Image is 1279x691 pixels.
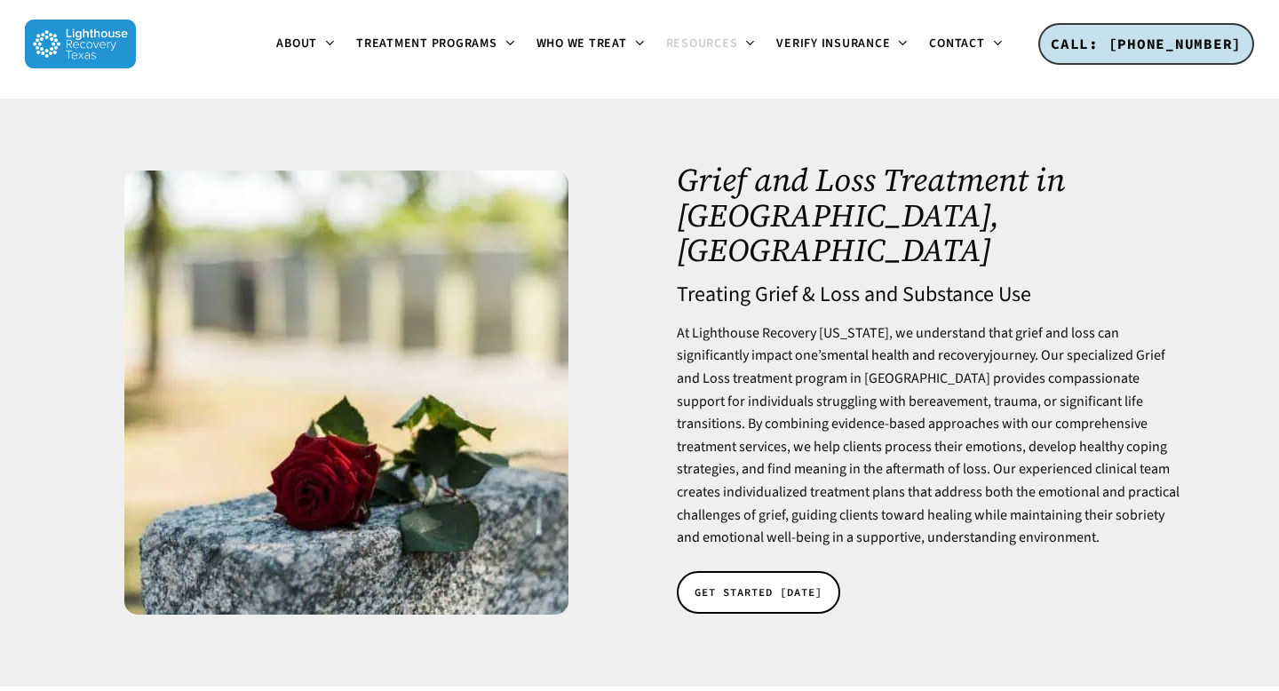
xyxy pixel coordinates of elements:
[536,35,627,52] span: Who We Treat
[677,571,840,614] a: GET STARTED [DATE]
[918,37,1013,52] a: Contact
[25,20,136,68] img: Lighthouse Recovery Texas
[677,322,1188,550] p: At Lighthouse Recovery [US_STATE], we understand that grief and loss can significantly impact one...
[766,37,918,52] a: Verify Insurance
[677,283,1188,306] h4: Treating Grief & Loss and Substance Use
[677,163,1188,268] h1: Grief and Loss Treatment in [GEOGRAPHIC_DATA], [GEOGRAPHIC_DATA]
[655,37,767,52] a: Resources
[526,37,655,52] a: Who We Treat
[266,37,346,52] a: About
[1038,23,1254,66] a: CALL: [PHONE_NUMBER]
[124,171,568,615] img: aromatic red rose on concrete tomb in cemetery representing grief and loss
[276,35,317,52] span: About
[666,35,738,52] span: Resources
[356,35,497,52] span: Treatment Programs
[929,35,984,52] span: Contact
[346,37,526,52] a: Treatment Programs
[827,345,989,365] a: mental health and recovery
[1051,35,1242,52] span: CALL: [PHONE_NUMBER]
[776,35,890,52] span: Verify Insurance
[695,584,822,601] span: GET STARTED [DATE]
